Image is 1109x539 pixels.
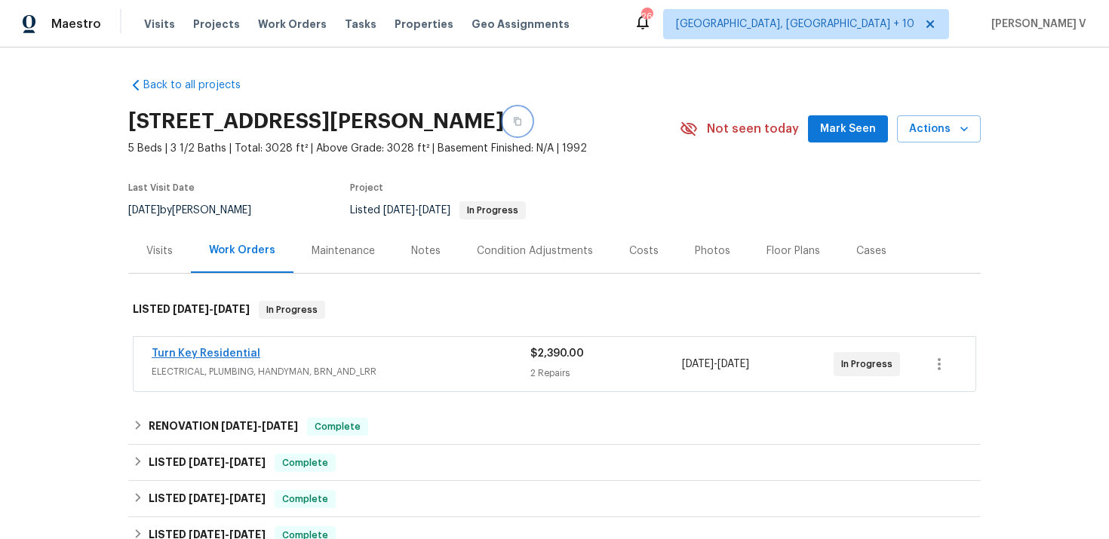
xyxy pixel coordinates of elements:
[717,359,749,369] span: [DATE]
[530,366,682,381] div: 2 Repairs
[383,205,415,216] span: [DATE]
[193,17,240,32] span: Projects
[530,348,584,359] span: $2,390.00
[641,9,652,24] div: 268
[260,302,324,317] span: In Progress
[504,108,531,135] button: Copy Address
[312,243,375,259] div: Maintenance
[173,304,209,314] span: [DATE]
[383,205,450,216] span: -
[395,17,453,32] span: Properties
[820,120,876,139] span: Mark Seen
[128,78,273,93] a: Back to all projects
[309,419,367,434] span: Complete
[144,17,175,32] span: Visits
[897,115,981,143] button: Actions
[189,493,266,504] span: -
[146,243,173,259] div: Visits
[477,243,593,259] div: Condition Adjustments
[51,17,101,32] span: Maestro
[707,121,799,136] span: Not seen today
[152,364,530,379] span: ELECTRICAL, PLUMBING, HANDYMAN, BRN_AND_LRR
[856,243,886,259] div: Cases
[128,201,269,219] div: by [PERSON_NAME]
[766,243,820,259] div: Floor Plans
[682,359,714,369] span: [DATE]
[682,357,749,372] span: -
[128,141,680,156] span: 5 Beds | 3 1/2 Baths | Total: 3028 ft² | Above Grade: 3028 ft² | Basement Finished: N/A | 1992
[345,19,376,29] span: Tasks
[472,17,570,32] span: Geo Assignments
[262,421,298,431] span: [DATE]
[695,243,730,259] div: Photos
[221,421,298,431] span: -
[128,183,195,192] span: Last Visit Date
[149,418,298,436] h6: RENOVATION
[676,17,914,32] span: [GEOGRAPHIC_DATA], [GEOGRAPHIC_DATA] + 10
[350,183,383,192] span: Project
[173,304,250,314] span: -
[258,17,327,32] span: Work Orders
[133,301,250,319] h6: LISTED
[149,454,266,472] h6: LISTED
[350,205,526,216] span: Listed
[629,243,659,259] div: Costs
[909,120,969,139] span: Actions
[189,457,225,467] span: [DATE]
[985,17,1086,32] span: [PERSON_NAME] V
[128,205,160,216] span: [DATE]
[189,493,225,504] span: [DATE]
[221,421,257,431] span: [DATE]
[128,481,981,517] div: LISTED [DATE]-[DATE]Complete
[461,206,524,215] span: In Progress
[229,457,266,467] span: [DATE]
[276,492,334,507] span: Complete
[808,115,888,143] button: Mark Seen
[411,243,441,259] div: Notes
[841,357,899,372] span: In Progress
[209,243,275,258] div: Work Orders
[149,490,266,508] h6: LISTED
[276,455,334,470] span: Complete
[214,304,250,314] span: [DATE]
[189,457,266,467] span: -
[128,445,981,481] div: LISTED [DATE]-[DATE]Complete
[128,286,981,334] div: LISTED [DATE]-[DATE]In Progress
[152,348,260,359] a: Turn Key Residential
[229,493,266,504] span: [DATE]
[128,409,981,445] div: RENOVATION [DATE]-[DATE]Complete
[128,114,504,129] h2: [STREET_ADDRESS][PERSON_NAME]
[419,205,450,216] span: [DATE]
